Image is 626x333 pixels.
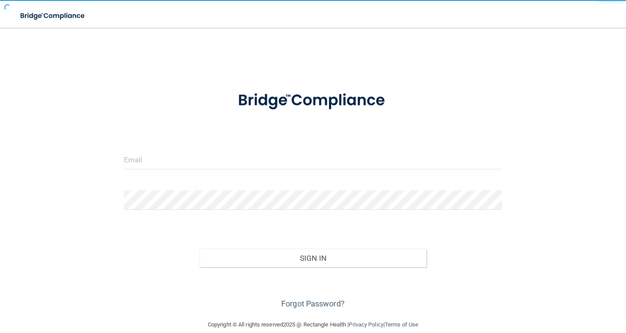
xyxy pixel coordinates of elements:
img: bridge_compliance_login_screen.278c3ca4.svg [13,7,93,25]
button: Sign In [200,249,426,268]
a: Terms of Use [385,321,418,328]
a: Forgot Password? [281,299,345,308]
input: Email [124,150,502,169]
img: bridge_compliance_login_screen.278c3ca4.svg [222,80,404,121]
a: Privacy Policy [349,321,383,328]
